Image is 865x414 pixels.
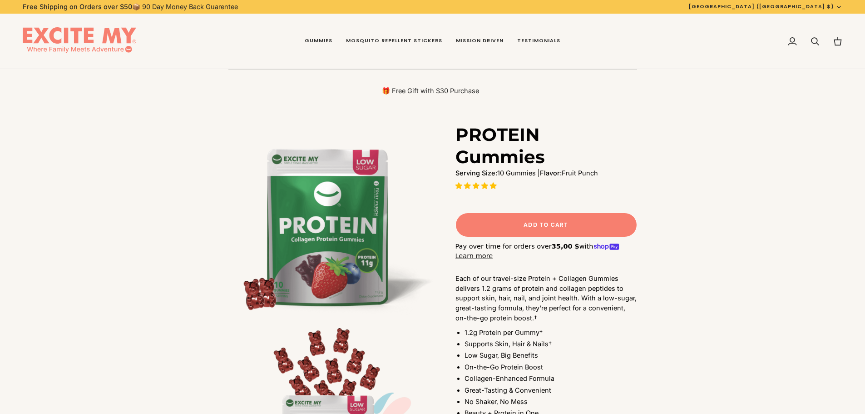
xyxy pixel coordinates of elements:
[540,169,562,177] strong: Flavor:
[465,328,637,338] li: 1.2g Protein per Gummy†
[449,14,510,69] a: Mission Driven
[456,37,504,45] span: Mission Driven
[455,124,630,168] h1: PROTEIN Gummies
[305,37,332,45] span: Gummies
[228,124,433,328] img: PROTEIN Gummies
[23,2,238,12] p: 📦 90 Day Money Back Guarentee
[339,14,449,69] a: Mosquito Repellent Stickers
[23,27,136,55] img: EXCITE MY®
[23,3,132,10] strong: Free Shipping on Orders over $50
[228,86,633,95] p: 🎁 Free Gift with $30 Purchase
[455,168,637,178] p: 10 Gummies | Fruit Punch
[524,221,568,229] span: Add to Cart
[455,182,499,190] span: 4.96 stars
[465,362,637,372] li: On-the-Go Protein Boost
[465,397,637,407] li: No Shaker, No Mess
[455,213,637,237] button: Add to Cart
[465,385,637,395] li: Great-Tasting & Convenient
[298,14,339,69] a: Gummies
[682,3,849,10] button: [GEOGRAPHIC_DATA] ([GEOGRAPHIC_DATA] $)
[517,37,560,45] span: Testimonials
[510,14,567,69] a: Testimonials
[465,339,637,349] li: Supports Skin, Hair & Nails†
[455,274,637,322] span: Each of our travel-size Protein + Collagen Gummies delivers 1.2 grams of protein and collagen pep...
[346,37,442,45] span: Mosquito Repellent Stickers
[455,169,497,177] strong: Serving Size:
[465,350,637,360] li: Low Sugar, Big Benefits
[465,374,637,384] li: Collagen-Enhanced Formula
